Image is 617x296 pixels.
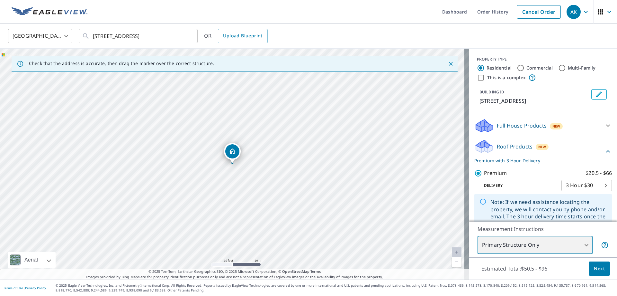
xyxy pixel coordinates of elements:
[561,177,612,195] div: 3 Hour $30
[591,89,607,100] button: Edit building 1
[224,143,241,163] div: Dropped pin, building 1, Residential property, 210 W 1st St Higginsville, MO 64037
[568,65,596,71] label: Multi-Family
[447,60,455,68] button: Close
[29,61,214,66] p: Check that the address is accurate, then drag the marker over the correct structure.
[12,7,87,17] img: EV Logo
[3,286,23,290] a: Terms of Use
[148,269,321,274] span: © 2025 TomTom, Earthstar Geographics SIO, © 2025 Microsoft Corporation, ©
[93,27,184,45] input: Search by address or latitude-longitude
[552,124,560,129] span: New
[497,143,532,150] p: Roof Products
[567,5,581,19] div: AK
[517,5,561,19] a: Cancel Order
[478,236,593,254] div: Primary Structure Only
[56,283,614,293] p: © 2025 Eagle View Technologies, Inc. and Pictometry International Corp. All Rights Reserved. Repo...
[479,97,589,105] p: [STREET_ADDRESS]
[586,169,612,177] p: $20.5 - $66
[490,196,607,245] div: Note: If we need assistance locating the property, we will contact you by phone and/or email. The...
[474,139,612,164] div: Roof ProductsNewPremium with 3 Hour Delivery
[452,247,461,257] a: Current Level 20, Zoom In Disabled
[474,157,604,164] p: Premium with 3 Hour Delivery
[484,169,507,177] p: Premium
[310,269,321,274] a: Terms
[8,252,56,268] div: Aerial
[487,74,526,81] label: This is a complex
[8,27,72,45] div: [GEOGRAPHIC_DATA]
[223,32,262,40] span: Upload Blueprint
[526,65,553,71] label: Commercial
[282,269,309,274] a: OpenStreetMap
[218,29,267,43] a: Upload Blueprint
[476,262,552,276] p: Estimated Total: $50.5 - $96
[601,241,609,249] span: Your report will include only the primary structure on the property. For example, a detached gara...
[3,286,46,290] p: |
[487,65,512,71] label: Residential
[478,225,609,233] p: Measurement Instructions
[538,144,546,149] span: New
[204,29,268,43] div: OR
[497,122,547,129] p: Full House Products
[452,257,461,267] a: Current Level 20, Zoom Out
[22,252,40,268] div: Aerial
[589,262,610,276] button: Next
[477,56,609,62] div: PROPERTY TYPE
[479,89,504,95] p: BUILDING ID
[474,183,561,188] p: Delivery
[25,286,46,290] a: Privacy Policy
[474,118,612,133] div: Full House ProductsNew
[594,265,605,273] span: Next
